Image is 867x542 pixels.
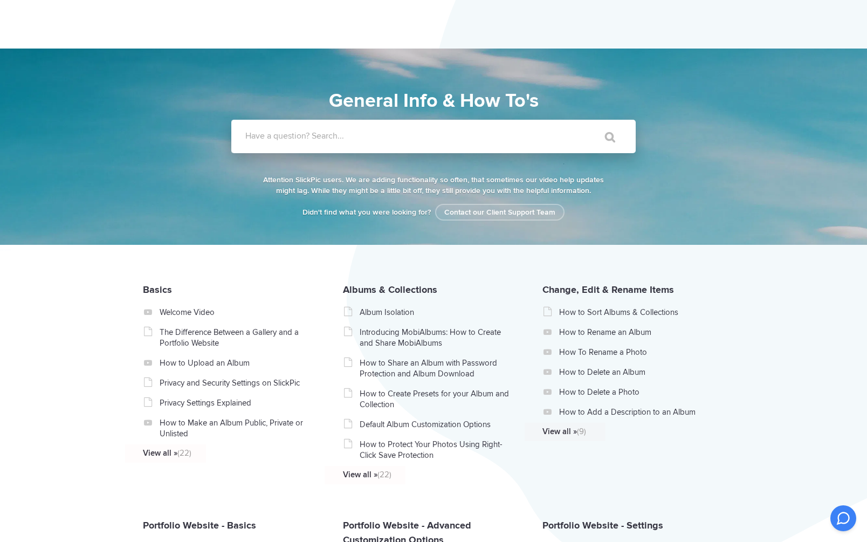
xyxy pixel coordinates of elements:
a: Privacy and Security Settings on SlickPic [160,378,312,388]
a: View all »(22) [143,448,295,458]
a: How To Rename a Photo [559,347,712,358]
p: Didn't find what you were looking for? [261,207,606,218]
a: Default Album Customization Options [360,419,512,430]
a: Contact our Client Support Team [435,204,565,221]
a: How to Delete an Album [559,367,712,378]
a: How to Protect Your Photos Using Right-Click Save Protection [360,439,512,461]
a: Privacy Settings Explained [160,397,312,408]
a: The Difference Between a Gallery and a Portfolio Website [160,327,312,348]
label: Have a question? Search... [245,131,650,141]
p: Attention SlickPic users. We are adding functionality so often, that sometimes our video help upd... [261,175,606,196]
a: How to Sort Albums & Collections [559,307,712,318]
a: How to Share an Album with Password Protection and Album Download [360,358,512,379]
a: Portfolio Website - Settings [542,519,663,531]
a: View all »(22) [343,469,496,480]
input:  [582,124,628,150]
a: Albums & Collections [343,284,437,296]
a: Welcome Video [160,307,312,318]
a: How to Rename an Album [559,327,712,338]
a: Portfolio Website - Basics [143,519,256,531]
a: View all »(9) [542,426,695,437]
a: Introducing MobiAlbums: How to Create and Share MobiAlbums [360,327,512,348]
a: How to Add a Description to an Album [559,407,712,417]
a: Basics [143,284,172,296]
a: How to Make an Album Public, Private or Unlisted [160,417,312,439]
a: How to Create Presets for your Album and Collection [360,388,512,410]
a: How to Upload an Album [160,358,312,368]
a: Album Isolation [360,307,512,318]
a: How to Delete a Photo [559,387,712,397]
h1: General Info & How To's [183,86,684,115]
a: Change, Edit & Rename Items [542,284,674,296]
